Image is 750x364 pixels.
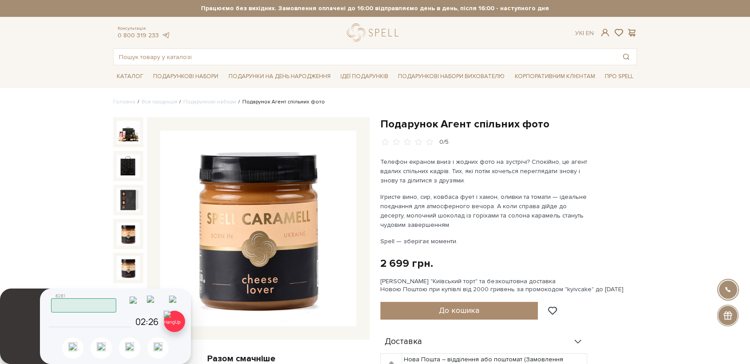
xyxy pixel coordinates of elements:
a: Подарункові набори [150,70,222,83]
a: telegram [161,32,170,39]
a: logo [347,24,403,42]
img: Подарунок Агент спільних фото [117,121,140,144]
img: Подарунок Агент спільних фото [117,222,140,245]
p: Spell — зберігає моменти. [380,237,588,246]
button: До кошика [380,302,538,320]
span: | [583,29,584,37]
h1: Подарунок Агент спільних фото [380,117,637,131]
a: Ідеї подарунків [337,70,392,83]
strong: Працюємо без вихідних. Замовлення оплачені до 16:00 відправляємо день в день, після 16:00 - насту... [113,4,637,12]
span: Консультація: [118,26,170,32]
a: Подарункові набори вихователю [395,69,508,84]
a: 0 800 319 233 [118,32,159,39]
a: Каталог [113,70,147,83]
p: Ігристе вино, сир, ковбаса фует і хамон, оливки та томати — ідеальне поєднання для атмосферного в... [380,192,588,229]
a: En [586,29,594,37]
span: Доставка [385,338,422,346]
img: Подарунок Агент спільних фото [160,131,356,327]
img: Подарунок Агент спільних фото [117,256,140,279]
a: Про Spell [601,70,637,83]
div: 2 699 грн. [380,257,433,270]
input: Пошук товару у каталозі [114,49,616,65]
span: До кошика [439,305,479,315]
a: Подарунки на День народження [225,70,334,83]
a: Корпоративним клієнтам [511,69,599,84]
div: [PERSON_NAME] "Київський торт" та безкоштовна доставка Новою Поштою при купівлі від 2000 гривень ... [380,277,637,293]
a: Вся продукція [142,99,177,105]
button: Пошук товару у каталозі [616,49,636,65]
p: Телефон екраном вниз і жодних фото на зустрічі? Спокійно, це агент вдалих спільних кадрів. Тих, я... [380,157,588,185]
li: Подарунок Агент спільних фото [236,98,325,106]
a: Подарункові набори [183,99,236,105]
img: Подарунок Агент спільних фото [117,154,140,178]
div: Ук [575,29,594,37]
div: 0/5 [439,138,449,146]
img: Подарунок Агент спільних фото [117,188,140,211]
a: Головна [113,99,135,105]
